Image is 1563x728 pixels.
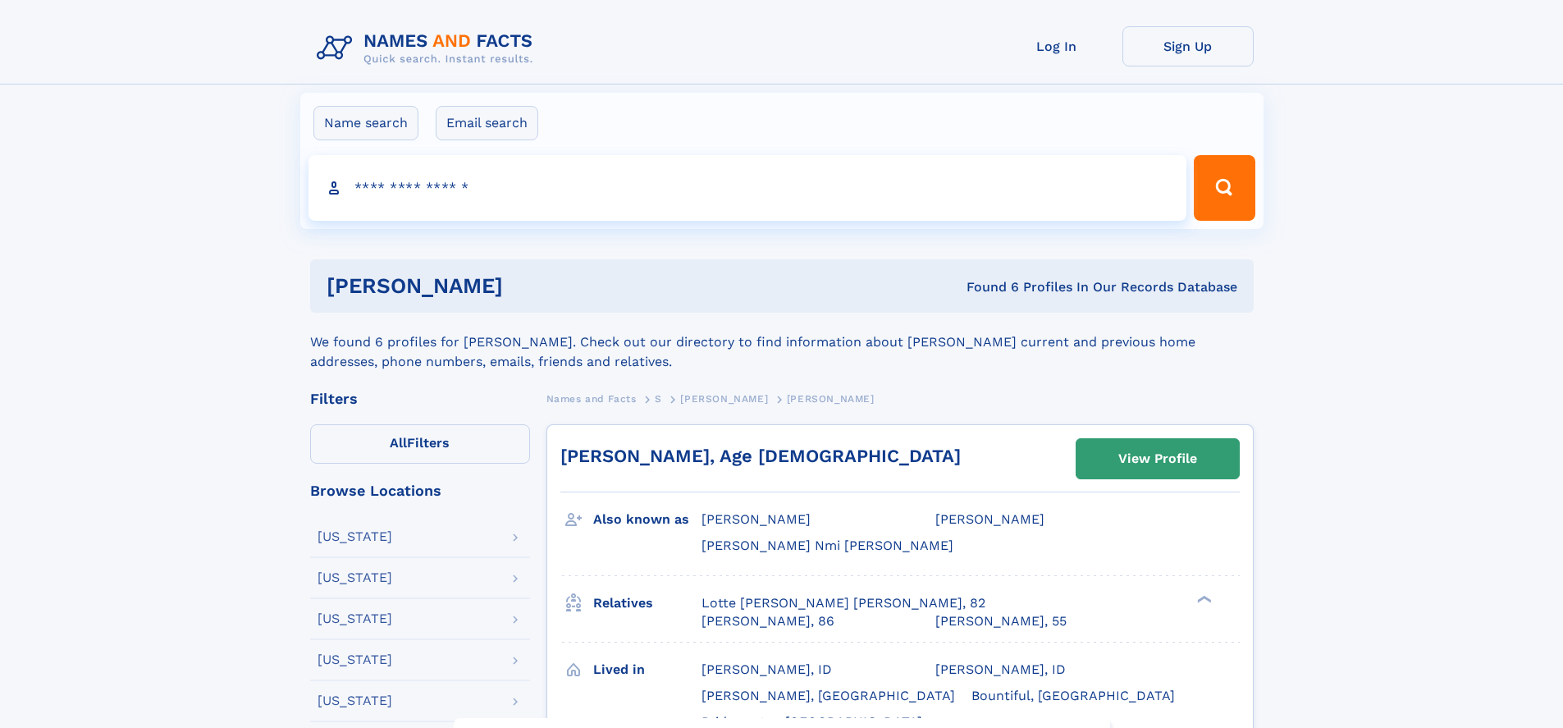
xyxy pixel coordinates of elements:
[1194,155,1255,221] button: Search Button
[318,530,392,543] div: [US_STATE]
[655,393,662,405] span: S
[310,26,546,71] img: Logo Names and Facts
[702,662,832,677] span: [PERSON_NAME], ID
[971,688,1175,703] span: Bountiful, [GEOGRAPHIC_DATA]
[702,612,834,630] a: [PERSON_NAME], 86
[327,276,735,296] h1: [PERSON_NAME]
[702,511,811,527] span: [PERSON_NAME]
[702,594,985,612] a: Lotte [PERSON_NAME] [PERSON_NAME], 82
[1122,26,1254,66] a: Sign Up
[310,424,530,464] label: Filters
[593,506,702,533] h3: Also known as
[318,653,392,666] div: [US_STATE]
[991,26,1122,66] a: Log In
[1118,440,1197,478] div: View Profile
[436,106,538,140] label: Email search
[787,393,875,405] span: [PERSON_NAME]
[734,278,1237,296] div: Found 6 Profiles In Our Records Database
[546,388,637,409] a: Names and Facts
[655,388,662,409] a: S
[310,391,530,406] div: Filters
[935,662,1066,677] span: [PERSON_NAME], ID
[390,435,407,451] span: All
[1193,593,1213,604] div: ❯
[310,483,530,498] div: Browse Locations
[680,393,768,405] span: [PERSON_NAME]
[318,694,392,707] div: [US_STATE]
[702,538,953,553] span: [PERSON_NAME] Nmi [PERSON_NAME]
[702,688,955,703] span: [PERSON_NAME], [GEOGRAPHIC_DATA]
[313,106,418,140] label: Name search
[593,656,702,684] h3: Lived in
[318,571,392,584] div: [US_STATE]
[680,388,768,409] a: [PERSON_NAME]
[318,612,392,625] div: [US_STATE]
[310,313,1254,372] div: We found 6 profiles for [PERSON_NAME]. Check out our directory to find information about [PERSON_...
[560,446,961,466] a: [PERSON_NAME], Age [DEMOGRAPHIC_DATA]
[593,589,702,617] h3: Relatives
[935,612,1067,630] a: [PERSON_NAME], 55
[308,155,1187,221] input: search input
[1076,439,1239,478] a: View Profile
[935,511,1044,527] span: [PERSON_NAME]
